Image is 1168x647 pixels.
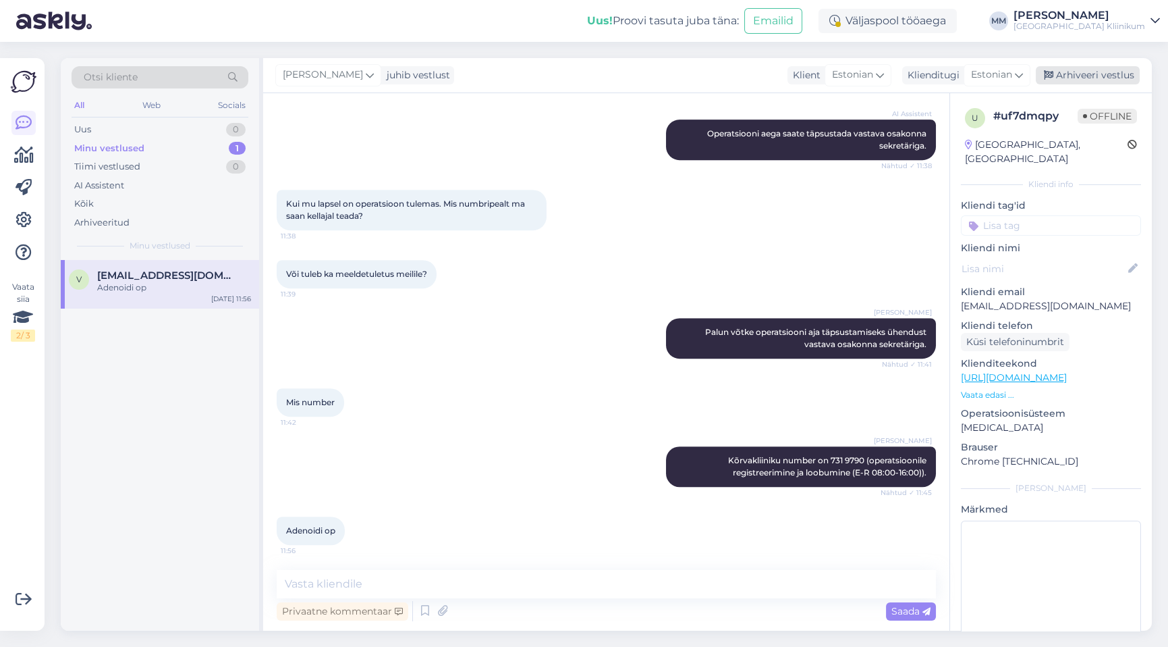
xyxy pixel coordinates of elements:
[74,142,144,155] div: Minu vestlused
[961,455,1141,469] p: Chrome [TECHNICAL_ID]
[11,330,35,342] div: 2 / 3
[891,605,930,617] span: Saada
[72,97,87,114] div: All
[961,333,1069,351] div: Küsi telefoninumbrit
[705,327,928,349] span: Palun võtke operatsiooni aja täpsustamiseks ühendust vastava osakonna sekretäriga.
[277,602,408,621] div: Privaatne kommentaar
[993,108,1078,124] div: # uf7dmqpy
[76,274,82,284] span: v
[1013,21,1145,32] div: [GEOGRAPHIC_DATA] Kliinikum
[962,261,1125,276] input: Lisa nimi
[881,109,932,119] span: AI Assistent
[961,299,1141,313] p: [EMAIL_ADDRESS][DOMAIN_NAME]
[11,281,35,342] div: Vaata siia
[97,269,238,282] span: viktoriapruul@outlook.com
[381,68,450,82] div: juhib vestlust
[881,488,932,498] span: Nähtud ✓ 11:45
[961,371,1067,384] a: [URL][DOMAIN_NAME]
[874,307,932,317] span: [PERSON_NAME]
[140,97,163,114] div: Web
[74,160,140,174] div: Tiimi vestlused
[283,68,363,82] span: [PERSON_NAME]
[74,216,130,230] div: Arhiveeritud
[961,215,1141,236] input: Lisa tag
[818,9,957,33] div: Väljaspool tööaega
[74,123,91,136] div: Uus
[286,199,527,221] span: Kui mu lapsel on operatsioon tulemas. Mis numbripealt ma saan kellajal teada?
[972,113,978,123] span: u
[286,397,335,407] span: Mis number
[744,8,802,34] button: Emailid
[281,231,331,241] span: 11:38
[961,389,1141,401] p: Vaata edasi ...
[587,14,613,27] b: Uus!
[961,199,1141,213] p: Kliendi tag'id
[130,240,190,252] span: Minu vestlused
[707,128,928,151] span: Operatsiooni aega saate täpsustada vastava osakonna sekretäriga.
[961,319,1141,333] p: Kliendi telefon
[74,197,94,211] div: Kõik
[965,138,1128,166] div: [GEOGRAPHIC_DATA], [GEOGRAPHIC_DATA]
[728,455,928,477] span: Kõrvakliiniku number on 731 9790 (operatsioonile registreerimine ja loobumine (E-R 08:00-16:00)).
[587,13,739,29] div: Proovi tasuta juba täna:
[961,285,1141,299] p: Kliendi email
[229,142,246,155] div: 1
[1036,66,1140,84] div: Arhiveeri vestlus
[874,436,932,446] span: [PERSON_NAME]
[989,11,1008,30] div: MM
[961,357,1141,371] p: Klienditeekond
[832,68,873,82] span: Estonian
[74,179,124,192] div: AI Assistent
[961,421,1141,435] p: [MEDICAL_DATA]
[281,417,331,428] span: 11:42
[1013,10,1160,32] a: [PERSON_NAME][GEOGRAPHIC_DATA] Kliinikum
[1078,109,1137,124] span: Offline
[226,123,246,136] div: 0
[97,282,251,294] div: Adenoidi op
[961,241,1141,255] p: Kliendi nimi
[881,359,932,369] span: Nähtud ✓ 11:41
[961,407,1141,421] p: Operatsioonisüsteem
[1013,10,1145,21] div: [PERSON_NAME]
[211,294,251,304] div: [DATE] 11:56
[881,161,932,171] span: Nähtud ✓ 11:38
[902,68,960,82] div: Klienditugi
[226,160,246,174] div: 0
[961,482,1141,494] div: [PERSON_NAME]
[961,440,1141,455] p: Brauser
[11,69,36,95] img: Askly Logo
[215,97,248,114] div: Socials
[787,68,821,82] div: Klient
[286,269,427,279] span: Või tuleb ka meeldetuletus meilile?
[286,525,335,536] span: Adenoidi op
[281,289,331,299] span: 11:39
[971,68,1012,82] span: Estonian
[84,70,138,84] span: Otsi kliente
[961,502,1141,517] p: Märkmed
[961,178,1141,190] div: Kliendi info
[281,546,331,556] span: 11:56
